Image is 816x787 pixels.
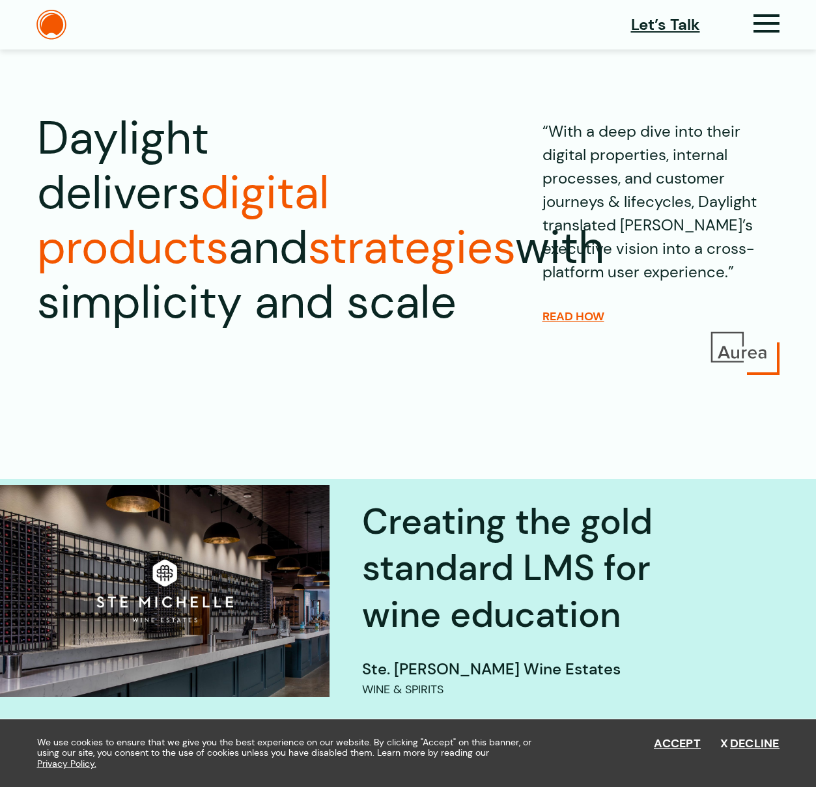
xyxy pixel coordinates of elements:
[36,10,66,40] img: The Daylight Studio Logo
[362,681,443,698] p: Wine & Spirits
[542,111,780,284] p: “With a deep dive into their digital properties, internal processes, and customer journeys & life...
[37,163,330,277] span: digital products
[37,111,457,330] h1: Daylight delivers and with simplicity and scale
[542,309,604,324] a: READ HOW
[37,737,542,769] span: We use cookies to ensure that we give you the best experience on our website. By clicking "Accept...
[308,218,515,277] span: strategies
[37,758,96,769] a: Privacy Policy.
[720,737,780,751] button: Decline
[708,329,770,365] img: Aurea Logo
[362,499,725,639] h2: Creating the gold standard LMS for wine education
[362,657,725,681] div: Ste. [PERSON_NAME] Wine Estates
[654,737,701,751] button: Accept
[631,13,700,36] a: Let’s Talk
